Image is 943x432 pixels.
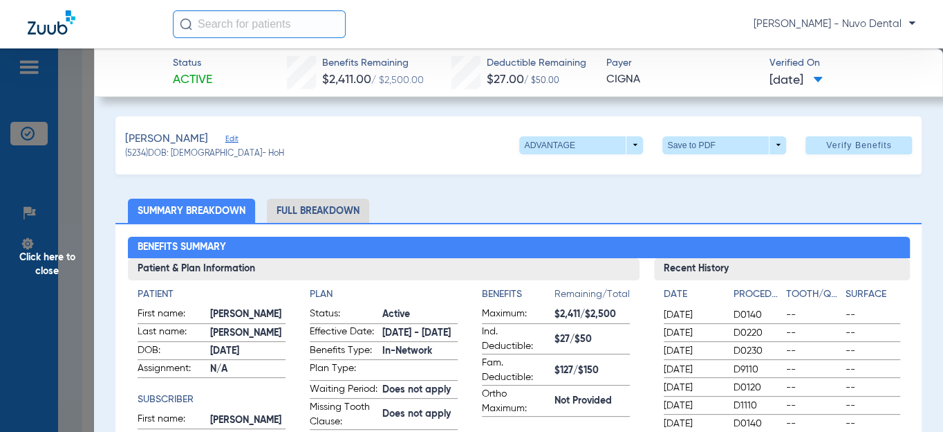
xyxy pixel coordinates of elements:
[554,363,630,378] span: $127/$150
[310,343,377,360] span: Benefits Type:
[482,287,554,307] app-breakdown-title: Benefits
[786,344,841,358] span: --
[554,287,630,307] span: Remaining/Total
[826,140,892,151] span: Verify Benefits
[382,307,458,322] span: Active
[786,417,841,431] span: --
[482,387,550,416] span: Ortho Maximum:
[487,56,586,71] span: Deductible Remaining
[846,287,900,307] app-breakdown-title: Surface
[786,287,841,307] app-breakdown-title: Tooth/Quad
[554,307,630,322] span: $2,411/$2,500
[310,400,377,429] span: Missing Tooth Clause:
[846,326,900,340] span: --
[786,287,841,302] h4: Tooth/Quad
[125,131,208,148] span: [PERSON_NAME]
[664,287,722,307] app-breakdown-title: Date
[734,287,781,307] app-breakdown-title: Procedure
[125,148,284,161] span: (5234) DOB: [DEMOGRAPHIC_DATA] - HoH
[734,399,781,413] span: D1110
[786,363,841,377] span: --
[28,10,75,35] img: Zuub Logo
[769,56,921,71] span: Verified On
[210,362,286,377] span: N/A
[664,363,722,377] span: [DATE]
[138,343,205,360] span: DOB:
[786,308,841,322] span: --
[554,332,630,347] span: $27/$50
[846,399,900,413] span: --
[846,287,900,302] h4: Surface
[664,344,722,358] span: [DATE]
[805,136,912,154] button: Verify Benefits
[322,56,424,71] span: Benefits Remaining
[734,363,781,377] span: D9110
[846,344,900,358] span: --
[874,366,943,432] iframe: Chat Widget
[138,361,205,378] span: Assignment:
[322,73,371,86] span: $2,411.00
[846,417,900,431] span: --
[664,287,722,302] h4: Date
[210,326,286,341] span: [PERSON_NAME]
[786,326,841,340] span: --
[310,307,377,323] span: Status:
[371,75,424,85] span: / $2,500.00
[786,381,841,395] span: --
[664,399,722,413] span: [DATE]
[128,258,639,280] h3: Patient & Plan Information
[382,407,458,422] span: Does not apply
[267,199,369,223] li: Full Breakdown
[173,10,346,38] input: Search for patients
[310,325,377,341] span: Effective Date:
[734,344,781,358] span: D0230
[846,363,900,377] span: --
[664,381,722,395] span: [DATE]
[138,287,286,302] h4: Patient
[786,399,841,413] span: --
[180,18,192,30] img: Search Icon
[482,287,554,302] h4: Benefits
[734,287,781,302] h4: Procedure
[664,326,722,340] span: [DATE]
[554,394,630,408] span: Not Provided
[138,412,205,429] span: First name:
[138,307,205,323] span: First name:
[487,73,524,86] span: $27.00
[382,383,458,397] span: Does not apply
[734,417,781,431] span: D0140
[662,136,786,154] button: Save to PDF
[524,77,559,85] span: / $50.00
[128,237,910,259] h2: Benefits Summary
[606,56,758,71] span: Payer
[310,382,377,399] span: Waiting Period:
[138,325,205,341] span: Last name:
[210,413,286,428] span: [PERSON_NAME]
[382,326,458,341] span: [DATE] - [DATE]
[654,258,910,280] h3: Recent History
[734,381,781,395] span: D0120
[210,344,286,359] span: [DATE]
[769,72,823,89] span: [DATE]
[754,17,915,31] span: [PERSON_NAME] - Nuvo Dental
[310,361,377,380] span: Plan Type:
[225,134,238,147] span: Edit
[173,56,212,71] span: Status
[173,71,212,89] span: Active
[482,325,550,354] span: Ind. Deductible:
[310,287,458,302] h4: Plan
[519,136,643,154] button: ADVANTAGE
[664,308,722,322] span: [DATE]
[128,199,255,223] li: Summary Breakdown
[734,308,781,322] span: D0140
[482,356,550,385] span: Fam. Deductible:
[138,393,286,407] h4: Subscriber
[846,381,900,395] span: --
[482,307,550,323] span: Maximum:
[382,344,458,359] span: In-Network
[606,71,758,89] span: CIGNA
[734,326,781,340] span: D0220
